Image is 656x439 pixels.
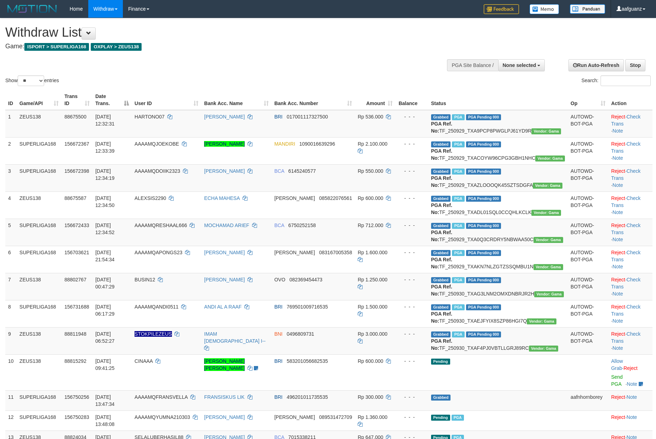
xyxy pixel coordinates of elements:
img: Button%20Memo.svg [530,4,559,14]
td: · [608,354,652,390]
span: Vendor URL: https://trx31.1velocity.biz [531,128,561,134]
a: Note [613,155,623,161]
a: Send PGA [611,374,623,387]
span: Rp 2.100.000 [358,141,387,147]
span: [DATE] 21:54:34 [95,250,115,262]
span: [DATE] 09:41:25 [95,358,115,371]
span: AAAAMQDOIIK2323 [135,168,180,174]
div: - - - [398,167,425,175]
td: AUTOWD-BOT-PGA [568,300,608,327]
td: · · [608,327,652,354]
span: Copy 082369454473 to clipboard [290,277,322,282]
td: TF_250930_TXAEJFYIX8SZP86HGI7Q [428,300,568,327]
span: PGA Pending [466,196,501,202]
td: · · [608,164,652,191]
label: Search: [582,75,651,86]
a: Reject [611,250,625,255]
td: TF_250929_TXA0Q3CRDRY5NBWAA50C [428,219,568,246]
th: Bank Acc. Number: activate to sort column ascending [272,90,355,110]
span: MANDIRI [274,141,295,147]
span: Vendor URL: https://trx31.1velocity.biz [534,291,564,297]
td: TF_250929_TXA9PCP8PWGLPJ61YD9R [428,110,568,138]
td: · · [608,246,652,273]
td: · · [608,110,652,138]
a: [PERSON_NAME] [204,414,245,420]
span: Rp 1.250.000 [358,277,387,282]
th: Game/API: activate to sort column ascending [17,90,61,110]
span: Grabbed [431,223,451,229]
span: PGA Pending [466,277,501,283]
span: BNI [274,331,282,337]
td: · · [608,273,652,300]
td: 11 [5,390,17,410]
td: SUPERLIGA168 [17,246,61,273]
div: PGA Site Balance / [447,59,498,71]
a: Note [613,345,623,351]
span: Marked by aafpengsreynich [452,196,464,202]
span: BRI [274,358,282,364]
th: Action [608,90,652,110]
td: SUPERLIGA168 [17,219,61,246]
td: 9 [5,327,17,354]
a: Note [613,182,623,188]
a: [PERSON_NAME] [204,250,245,255]
a: Allow Grab [611,358,623,371]
td: TF_250929_TXADL01SQL0CCQHLKCLK [428,191,568,219]
a: Reject [611,141,625,147]
td: · [608,390,652,410]
span: Copy 6145240577 to clipboard [288,168,316,174]
span: [PERSON_NAME] [274,414,315,420]
span: Vendor URL: https://trx31.1velocity.biz [533,237,563,243]
b: PGA Ref. No: [431,257,452,269]
a: Check Trans [611,250,640,262]
label: Show entries [5,75,59,86]
a: FRANSISKUS LIK [204,394,244,400]
a: Reject [611,331,625,337]
td: 1 [5,110,17,138]
span: [DATE] 12:32:31 [95,114,115,127]
span: [DATE] 06:52:27 [95,331,115,344]
span: Copy 583201056682535 to clipboard [287,358,328,364]
span: HARTONO07 [135,114,165,120]
span: Grabbed [431,169,451,175]
a: Check Trans [611,222,640,235]
span: Pending [431,415,450,421]
b: PGA Ref. No: [431,175,452,188]
a: [PERSON_NAME] [204,114,245,120]
td: 3 [5,164,17,191]
a: [PERSON_NAME] [204,168,245,174]
span: Marked by aafchhiseyha [452,250,464,256]
a: Note [613,128,623,134]
span: 156750256 [64,394,89,400]
span: Nama rekening ada tanda titik/strip, harap diedit [135,331,172,337]
div: - - - [398,140,425,147]
th: Date Trans.: activate to sort column descending [93,90,132,110]
div: - - - [398,195,425,202]
button: None selected [498,59,545,71]
span: 156703621 [64,250,89,255]
a: Check Trans [611,331,640,344]
span: Copy 083167005358 to clipboard [319,250,352,255]
a: Check Trans [611,141,640,154]
td: AUTOWD-BOT-PGA [568,191,608,219]
span: [DATE] 12:34:19 [95,168,115,181]
span: Rp 3.000.000 [358,331,387,337]
a: Reject [611,114,625,120]
td: ZEUS138 [17,110,61,138]
span: Grabbed [431,277,451,283]
span: Rp 1.600.000 [358,250,387,255]
div: - - - [398,358,425,365]
span: [DATE] 12:34:52 [95,222,115,235]
span: Marked by aafsreyleap [452,331,464,337]
td: AUTOWD-BOT-PGA [568,327,608,354]
a: Note [627,414,637,420]
span: None selected [503,62,536,68]
td: 12 [5,410,17,431]
td: ZEUS138 [17,191,61,219]
span: OXPLAY > ZEUS138 [91,43,142,51]
span: BRI [274,114,282,120]
span: AAAAMQYUMNA210303 [135,414,190,420]
a: ECHA MAHESA [204,195,239,201]
b: PGA Ref. No: [431,230,452,242]
span: Grabbed [431,304,451,310]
